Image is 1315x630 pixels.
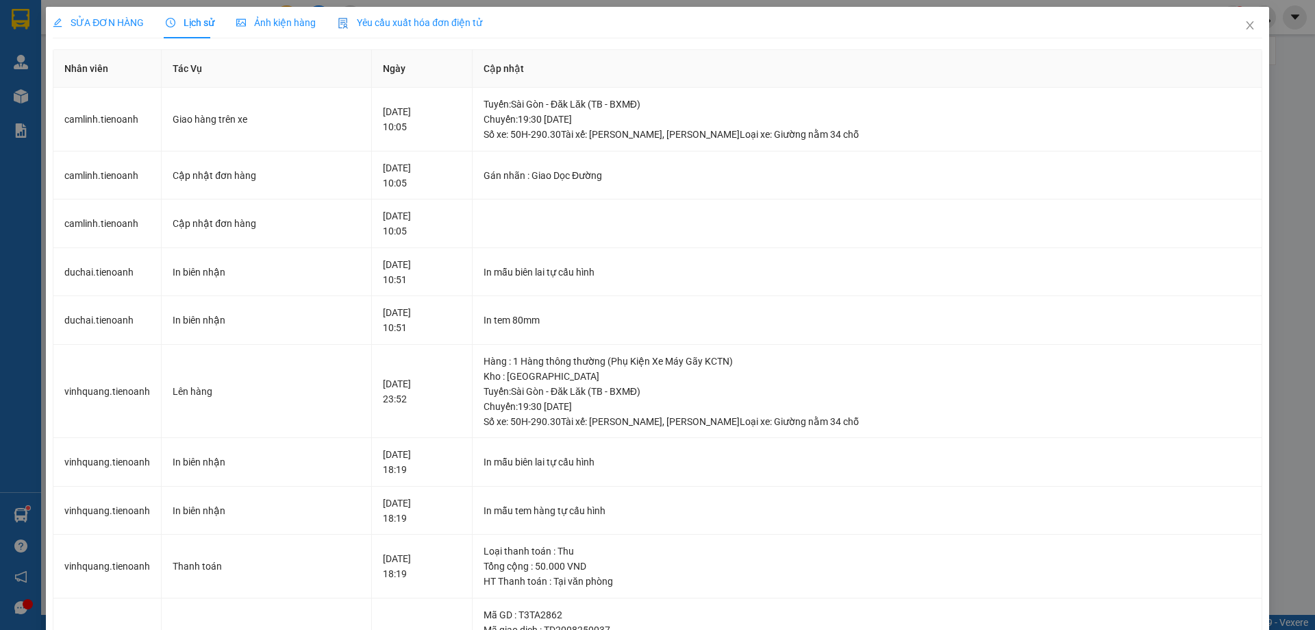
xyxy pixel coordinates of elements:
[372,50,473,88] th: Ngày
[173,503,360,518] div: In biên nhận
[53,18,62,27] span: edit
[173,559,360,574] div: Thanh toán
[173,265,360,280] div: In biên nhận
[484,574,1251,589] div: HT Thanh toán : Tại văn phòng
[338,18,349,29] img: icon
[53,88,162,152] td: camlinh.tienoanh
[1244,20,1255,31] span: close
[53,438,162,487] td: vinhquang.tienoanh
[383,305,461,335] div: [DATE] 10:51
[173,313,360,328] div: In biên nhận
[338,17,482,28] span: Yêu cầu xuất hóa đơn điện tử
[383,447,461,477] div: [DATE] 18:19
[236,17,316,28] span: Ảnh kiện hàng
[53,535,162,598] td: vinhquang.tienoanh
[173,384,360,399] div: Lên hàng
[53,248,162,297] td: duchai.tienoanh
[484,369,1251,384] div: Kho : [GEOGRAPHIC_DATA]
[484,455,1251,470] div: In mẫu biên lai tự cấu hình
[236,18,246,27] span: picture
[53,17,144,28] span: SỬA ĐƠN HÀNG
[173,168,360,183] div: Cập nhật đơn hàng
[383,376,461,407] div: [DATE] 23:52
[53,152,162,200] td: camlinh.tienoanh
[173,216,360,231] div: Cập nhật đơn hàng
[383,104,461,134] div: [DATE] 10:05
[484,97,1251,142] div: Tuyến : Sài Gòn - Đăk Lăk (TB - BXMĐ) Chuyến: 19:30 [DATE] Số xe: 50H-290.30 Tài xế: [PERSON_NAME...
[473,50,1262,88] th: Cập nhật
[162,50,372,88] th: Tác Vụ
[1231,7,1269,45] button: Close
[166,18,175,27] span: clock-circle
[484,265,1251,280] div: In mẫu biên lai tự cấu hình
[484,384,1251,429] div: Tuyến : Sài Gòn - Đăk Lăk (TB - BXMĐ) Chuyến: 19:30 [DATE] Số xe: 50H-290.30 Tài xế: [PERSON_NAME...
[383,160,461,191] div: [DATE] 10:05
[484,168,1251,183] div: Gán nhãn : Giao Dọc Đường
[166,17,214,28] span: Lịch sử
[173,112,360,127] div: Giao hàng trên xe
[383,208,461,239] div: [DATE] 10:05
[53,487,162,535] td: vinhquang.tienoanh
[484,354,1251,369] div: Hàng : 1 Hàng thông thường (Phụ Kiện Xe Máy Gãy KCTN)
[383,496,461,526] div: [DATE] 18:19
[484,607,1251,622] div: Mã GD : T3TA2862
[383,257,461,287] div: [DATE] 10:51
[484,313,1251,328] div: In tem 80mm
[383,551,461,581] div: [DATE] 18:19
[173,455,360,470] div: In biên nhận
[484,544,1251,559] div: Loại thanh toán : Thu
[53,50,162,88] th: Nhân viên
[53,296,162,345] td: duchai.tienoanh
[484,503,1251,518] div: In mẫu tem hàng tự cấu hình
[53,345,162,439] td: vinhquang.tienoanh
[484,559,1251,574] div: Tổng cộng : 50.000 VND
[53,199,162,248] td: camlinh.tienoanh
